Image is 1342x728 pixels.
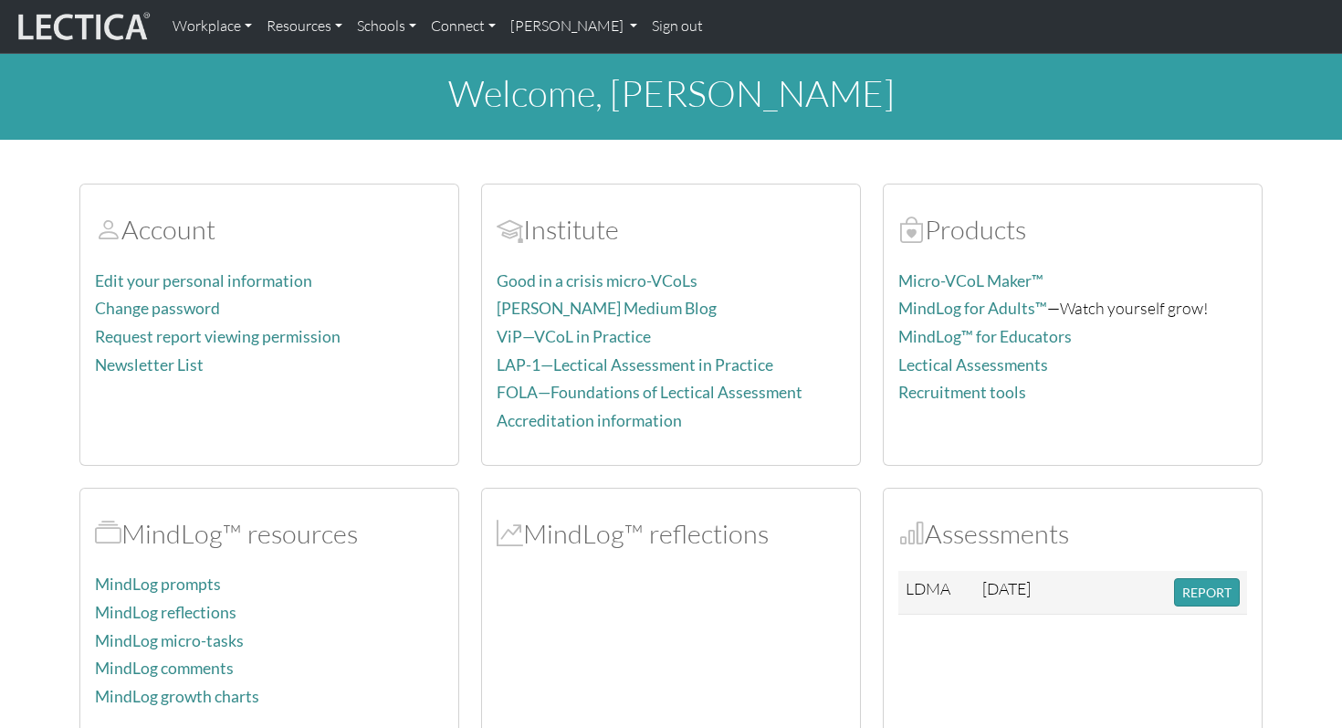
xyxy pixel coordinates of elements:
[898,518,1247,550] h2: Assessments
[1174,578,1240,607] button: REPORT
[898,571,975,615] td: LDMA
[95,518,444,550] h2: MindLog™ resources
[898,517,925,550] span: Assessments
[165,7,259,46] a: Workplace
[497,411,682,430] a: Accreditation information
[497,271,697,290] a: Good in a crisis micro-VCoLs
[424,7,503,46] a: Connect
[497,383,802,402] a: FOLA—Foundations of Lectical Assessment
[898,327,1072,346] a: MindLog™ for Educators
[497,327,651,346] a: ViP—VCoL in Practice
[95,355,204,375] a: Newsletter List
[14,9,151,44] img: lecticalive
[497,299,717,318] a: [PERSON_NAME] Medium Blog
[95,327,341,346] a: Request report viewing permission
[898,213,925,246] span: Products
[95,631,244,650] a: MindLog micro-tasks
[497,518,845,550] h2: MindLog™ reflections
[497,517,523,550] span: MindLog
[503,7,645,46] a: [PERSON_NAME]
[898,271,1043,290] a: Micro-VCoL Maker™
[898,355,1048,375] a: Lectical Assessments
[350,7,424,46] a: Schools
[898,214,1247,246] h2: Products
[497,355,773,375] a: LAP-1—Lectical Assessment in Practice
[259,7,350,46] a: Resources
[95,659,234,678] a: MindLog comments
[95,603,236,622] a: MindLog reflections
[982,578,1031,598] span: [DATE]
[95,687,259,706] a: MindLog growth charts
[95,213,121,246] span: Account
[898,299,1047,318] a: MindLog for Adults™
[497,214,845,246] h2: Institute
[95,299,220,318] a: Change password
[898,295,1247,322] p: —Watch yourself grow!
[645,7,710,46] a: Sign out
[95,575,221,594] a: MindLog prompts
[95,271,312,290] a: Edit your personal information
[95,214,444,246] h2: Account
[497,213,523,246] span: Account
[95,517,121,550] span: MindLog™ resources
[898,383,1026,402] a: Recruitment tools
